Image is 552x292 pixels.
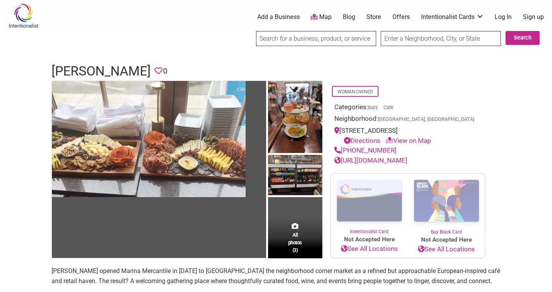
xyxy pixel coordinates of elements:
[52,62,151,81] h1: [PERSON_NAME]
[408,244,485,254] a: See All Locations
[331,173,408,235] a: Intentionalist Card
[288,231,302,253] span: All photos (3)
[5,3,42,28] img: Intentionalist
[495,13,512,21] a: Log In
[52,81,246,197] img: Marina Mercantile - Feature
[368,105,378,110] a: Bars
[386,137,431,144] a: View on Map
[366,13,381,21] a: Store
[344,137,380,144] a: Directions
[52,266,501,286] p: [PERSON_NAME] opened Marina Mercantile in [DATE] to [GEOGRAPHIC_DATA] the neighborhood corner mar...
[334,102,481,114] div: Categories:
[408,173,485,228] img: Buy Black Card
[408,235,485,244] span: Not Accepted Here
[383,105,394,110] a: Cafe
[334,114,481,126] div: Neighborhood:
[257,13,300,21] a: Add a Business
[334,146,397,154] a: [PHONE_NUMBER]
[337,89,373,94] a: Woman-Owned
[378,117,474,122] span: [GEOGRAPHIC_DATA], [GEOGRAPHIC_DATA]
[506,31,540,45] button: Search
[256,31,376,46] input: Search for a business, product, or service
[421,13,484,21] a: Intentionalist Cards
[343,13,355,21] a: Blog
[331,235,408,244] span: Not Accepted Here
[331,173,408,228] img: Intentionalist Card
[381,31,501,46] input: Enter a Neighborhood, City, or State
[523,13,544,21] a: Sign up
[334,156,408,164] a: [URL][DOMAIN_NAME]
[311,13,332,22] a: Map
[163,65,167,77] span: 0
[331,244,408,254] a: See All Locations
[334,126,481,146] div: [STREET_ADDRESS]
[408,173,485,235] a: Buy Black Card
[392,13,410,21] a: Offers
